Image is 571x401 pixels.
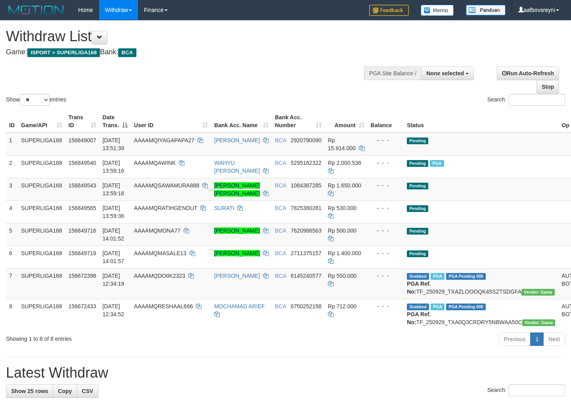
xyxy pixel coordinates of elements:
span: 156849716 [69,227,96,234]
span: 156672433 [69,303,96,309]
td: TF_250929_TXAZLOOOQK45SZTSDGFA [404,268,558,299]
span: Copy 2711375157 to clipboard [291,250,322,256]
button: None selected [421,67,474,80]
td: 4 [6,200,18,223]
td: SUPERLIGA168 [18,299,65,329]
span: AAAAMQMASALE13 [134,250,186,256]
span: AAAAMQDOIIK2323 [134,273,185,279]
span: AAAAMQMONA77 [134,227,180,234]
span: Copy 6750252158 to clipboard [291,303,322,309]
span: [DATE] 13:51:39 [103,137,125,151]
span: Copy 2920790090 to clipboard [291,137,322,143]
a: Next [543,332,565,346]
b: PGA Ref. No: [407,281,431,295]
span: Rp 712.000 [328,303,356,309]
span: 156672398 [69,273,96,279]
a: Previous [499,332,531,346]
th: User ID: activate to sort column ascending [131,110,211,133]
td: 5 [6,223,18,246]
span: Copy [58,388,72,394]
div: Showing 1 to 8 of 8 entries [6,332,232,343]
h1: Withdraw List [6,29,373,44]
span: Marked by aafsoycanthlai [431,273,445,280]
a: CSV [77,384,98,398]
span: None selected [426,70,464,76]
label: Search: [487,384,565,396]
input: Search: [509,384,565,396]
span: 156849718 [69,250,96,256]
a: [PERSON_NAME] [PERSON_NAME] [214,182,260,197]
span: Rp 1.400.000 [328,250,361,256]
div: - - - [371,227,401,235]
span: Pending [407,228,428,235]
a: [PERSON_NAME] [214,137,260,143]
a: [PERSON_NAME] [214,227,260,234]
td: SUPERLIGA168 [18,178,65,200]
a: WAHYU [PERSON_NAME] [214,160,260,174]
span: BCA [275,182,286,189]
td: 8 [6,299,18,329]
a: Copy [53,384,77,398]
a: SURATI [214,205,234,211]
select: Showentries [20,94,50,106]
span: Rp 530.000 [328,205,356,211]
td: TF_250929_TXA0Q3CRDRY5NBWAA50C [404,299,558,329]
span: [DATE] 12:34:52 [103,303,125,317]
th: Bank Acc. Name: activate to sort column ascending [211,110,272,133]
span: Pending [407,205,428,212]
span: Pending [407,160,428,167]
span: PGA Pending [446,304,486,310]
span: AAAAMQRESHAAL666 [134,303,193,309]
label: Search: [487,94,565,106]
span: Copy 7825380281 to clipboard [291,205,322,211]
a: [PERSON_NAME] [214,250,260,256]
td: SUPERLIGA168 [18,155,65,178]
img: MOTION_logo.png [6,4,66,16]
span: Rp 500.000 [328,227,356,234]
span: Pending [407,183,428,189]
a: Show 25 rows [6,384,53,398]
span: BCA [275,273,286,279]
span: Vendor URL: https://trx31.1velocity.biz [521,289,555,296]
span: AAAAMQRATIHGENDUT [134,205,197,211]
span: Copy 6145240577 to clipboard [291,273,322,279]
span: [DATE] 14:01:52 [103,227,125,242]
span: BCA [275,137,286,143]
span: BCA [275,160,286,166]
div: PGA Site Balance / [364,67,421,80]
td: 6 [6,246,18,268]
th: Balance [368,110,404,133]
a: [PERSON_NAME] [214,273,260,279]
span: Grabbed [407,273,429,280]
img: panduan.png [466,5,506,15]
span: [DATE] 13:59:16 [103,160,125,174]
span: Rp 1.650.000 [328,182,361,189]
span: BCA [275,303,286,309]
span: CSV [82,388,93,394]
span: PGA Pending [446,273,486,280]
b: PGA Ref. No: [407,311,431,325]
div: - - - [371,136,401,144]
span: 156849007 [69,137,96,143]
a: Stop [537,80,559,94]
a: 1 [530,332,544,346]
span: 156849543 [69,182,96,189]
div: - - - [371,302,401,310]
span: 156849540 [69,160,96,166]
h4: Game: Bank: [6,48,373,56]
th: Amount: activate to sort column ascending [325,110,368,133]
span: AAAAMQIYAGAPAPA27 [134,137,195,143]
td: 7 [6,268,18,299]
div: - - - [371,249,401,257]
span: BCA [118,48,136,57]
td: 2 [6,155,18,178]
div: - - - [371,272,401,280]
th: Date Trans.: activate to sort column descending [100,110,131,133]
th: Status [404,110,558,133]
span: Copy 5295162322 to clipboard [291,160,322,166]
span: Copy 7620986563 to clipboard [291,227,322,234]
span: Vendor URL: https://trx31.1velocity.biz [522,319,556,326]
span: 156849565 [69,205,96,211]
td: SUPERLIGA168 [18,133,65,156]
td: SUPERLIGA168 [18,246,65,268]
